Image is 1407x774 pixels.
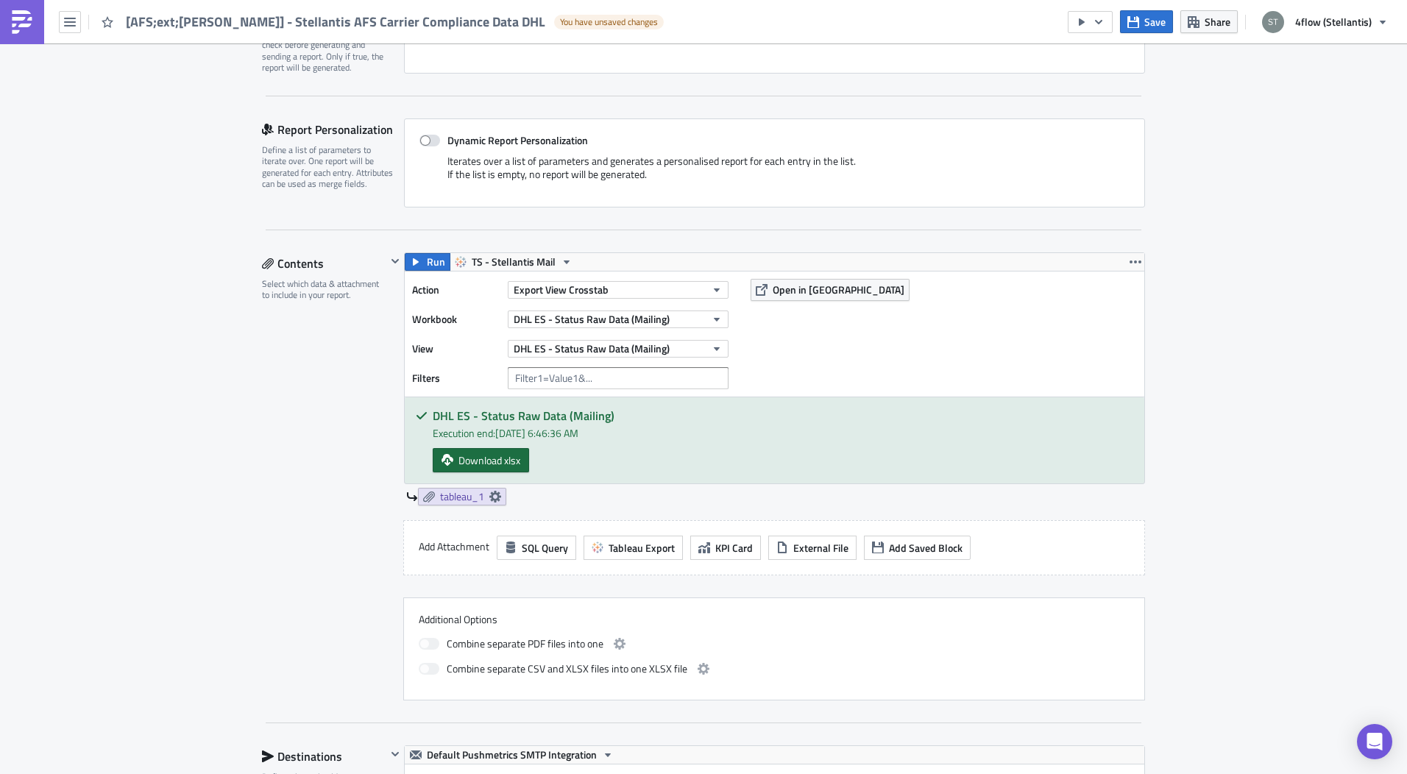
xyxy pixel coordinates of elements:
button: Add Saved Block [864,536,971,560]
button: Hide content [386,745,404,763]
span: DHL ES - Status Raw Data (Mailing) [514,341,670,356]
button: KPI Card [690,536,761,560]
img: PushMetrics [10,10,34,34]
strong: Dynamic Report Personalization [447,132,588,148]
img: Avatar [1261,10,1286,35]
button: Save [1120,10,1173,33]
span: Run [427,253,445,271]
a: tableau_1 [418,488,506,505]
div: Select which data & attachment to include in your report. [262,278,386,301]
span: Share [1205,14,1230,29]
h5: DHL ES - Status Raw Data (Mailing) [433,410,1133,422]
span: [AFS;ext;[PERSON_NAME]] - Stellantis AFS Carrier Compliance Data DHL [126,13,547,30]
div: Open Intercom Messenger [1357,724,1392,759]
button: Share [1180,10,1238,33]
label: Workbook [412,308,500,330]
p: Hello, [6,6,703,18]
div: Contents [262,252,386,274]
input: Filter1=Value1&... [508,367,729,389]
span: Add Saved Block [889,540,963,555]
button: External File [768,536,857,560]
span: Export View Crosstab [514,282,609,297]
span: SQL Query [522,540,568,555]
span: Save [1144,14,1166,29]
button: DHL ES - Status Raw Data (Mailing) [508,310,729,328]
div: Report Personalization [262,118,404,141]
span: 4flow (Stellantis) [1295,14,1372,29]
span: KPI Card [715,540,753,555]
button: Open in [GEOGRAPHIC_DATA] [751,279,910,301]
a: Download xlsx [433,448,529,472]
span: Default Pushmetrics SMTP Integration [427,746,597,764]
span: External File [793,540,848,555]
span: Tableau Export [609,540,675,555]
label: Add Attachment [419,536,489,558]
span: Open in [GEOGRAPHIC_DATA] [773,282,904,297]
button: DHL ES - Status Raw Data (Mailing) [508,340,729,358]
div: Iterates over a list of parameters and generates a personalised report for each entry in the list... [419,155,1130,192]
label: Action [412,279,500,301]
label: Filters [412,367,500,389]
label: Additional Options [419,613,1130,626]
p: Thank you [6,71,703,82]
span: Combine separate PDF files into one [447,635,603,653]
label: View [412,338,500,360]
button: Hide content [386,252,404,270]
span: Combine separate CSV and XLSX files into one XLSX file [447,660,687,678]
span: TS - Stellantis Mail [472,253,556,271]
div: Define a list of parameters to iterate over. One report will be generated for each entry. Attribu... [262,144,394,190]
button: Run [405,253,450,271]
button: TS - Stellantis Mail [450,253,578,271]
span: Download xlsx [458,452,520,468]
button: Default Pushmetrics SMTP Integration [405,746,619,764]
button: Export View Crosstab [508,281,729,299]
div: Execution end: [DATE] 6:46:36 AM [433,425,1133,441]
span: tableau_1 [440,490,484,503]
button: 4flow (Stellantis) [1253,6,1396,38]
span: DHL ES - Status Raw Data (Mailing) [514,311,670,327]
div: Optionally, perform a condition check before generating and sending a report. Only if true, the r... [262,28,394,74]
body: Rich Text Area. Press ALT-0 for help. [6,6,703,82]
p: as agreed with [PERSON_NAME], please find the attached analysis regarding your carrier compliance... [6,38,703,50]
div: Destinations [262,745,386,767]
button: Tableau Export [584,536,683,560]
button: SQL Query [497,536,576,560]
span: You have unsaved changes [560,16,658,28]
